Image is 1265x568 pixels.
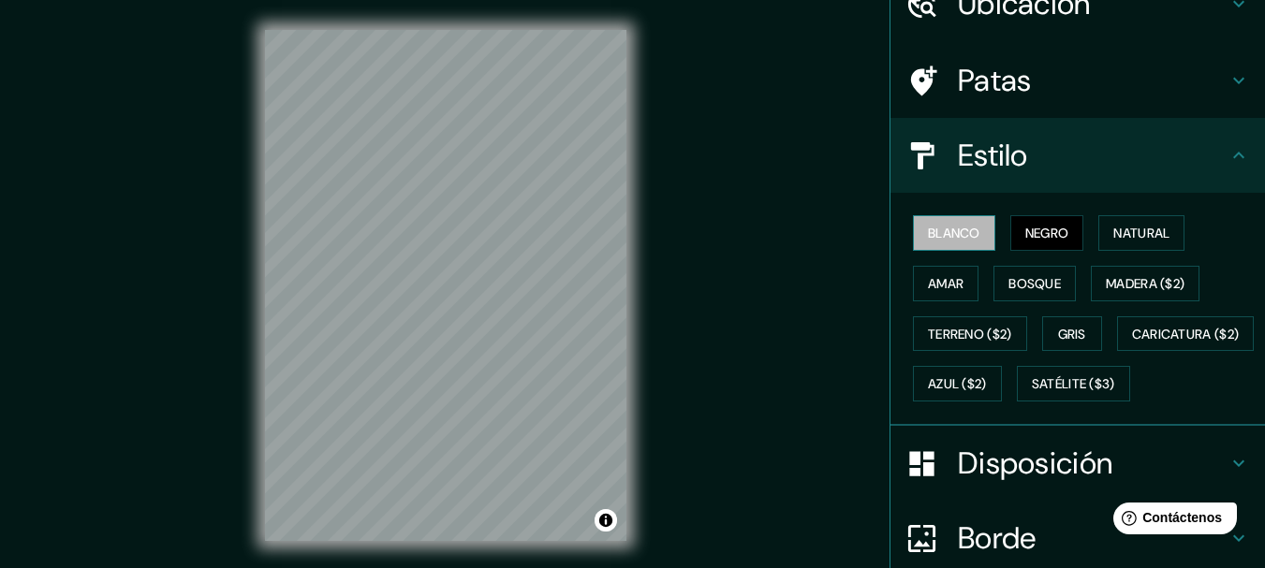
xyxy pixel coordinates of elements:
[1025,225,1069,241] font: Negro
[1091,266,1199,301] button: Madera ($2)
[928,326,1012,342] font: Terreno ($2)
[265,30,626,541] canvas: Mapa
[913,266,978,301] button: Amar
[1008,275,1061,292] font: Bosque
[1132,326,1240,342] font: Caricatura ($2)
[928,275,963,292] font: Amar
[1098,215,1184,251] button: Natural
[1098,495,1244,547] iframe: Lanzador de widgets de ayuda
[1117,316,1255,352] button: Caricatura ($2)
[913,366,1002,401] button: Azul ($2)
[928,225,980,241] font: Blanco
[993,266,1076,301] button: Bosque
[913,215,995,251] button: Blanco
[890,426,1265,501] div: Disposición
[1010,215,1084,251] button: Negro
[958,518,1037,558] font: Borde
[595,509,617,532] button: Activar o desactivar atribución
[1017,366,1130,401] button: Satélite ($3)
[913,316,1027,352] button: Terreno ($2)
[1106,275,1184,292] font: Madera ($2)
[958,444,1112,483] font: Disposición
[1058,326,1086,342] font: Gris
[958,136,1028,175] font: Estilo
[958,61,1032,100] font: Patas
[1113,225,1169,241] font: Natural
[928,376,987,393] font: Azul ($2)
[1032,376,1115,393] font: Satélite ($3)
[890,43,1265,118] div: Patas
[1042,316,1102,352] button: Gris
[890,118,1265,193] div: Estilo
